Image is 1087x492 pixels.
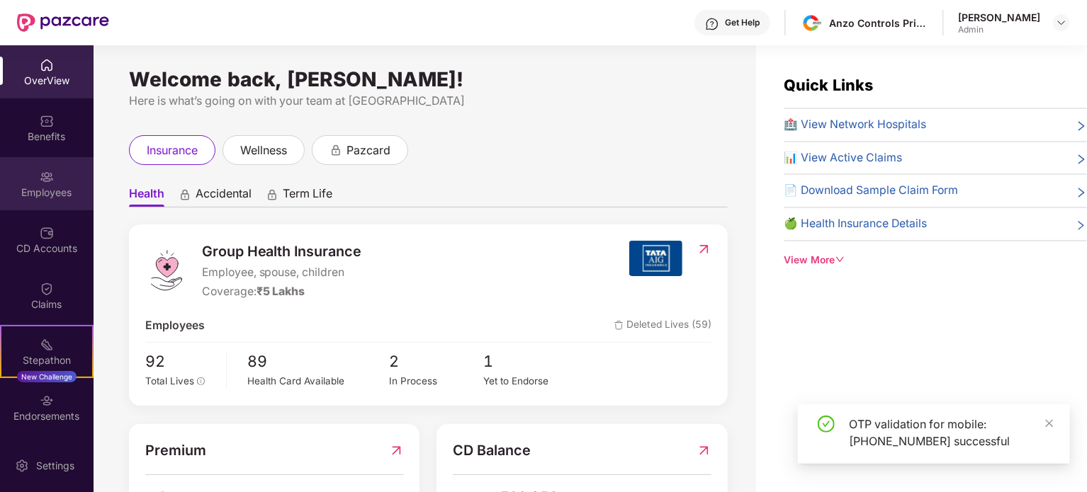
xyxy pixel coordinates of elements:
[849,416,1053,450] div: OTP validation for mobile: [PHONE_NUMBER] successful
[330,143,342,156] div: animation
[248,374,390,389] div: Health Card Available
[835,255,845,265] span: down
[179,188,191,200] div: animation
[145,375,194,387] span: Total Lives
[347,142,390,159] span: pazcard
[202,264,362,282] span: Employee, spouse, children
[129,92,728,110] div: Here is what’s going on with your team at [GEOGRAPHIC_DATA]
[818,416,835,433] span: check-circle
[202,241,362,263] span: Group Health Insurance
[257,285,305,298] span: ₹5 Lakhs
[129,74,728,85] div: Welcome back, [PERSON_NAME]!
[697,440,711,462] img: RedirectIcon
[248,350,390,374] span: 89
[32,459,79,473] div: Settings
[958,24,1040,35] div: Admin
[829,16,928,30] div: Anzo Controls Private Limited
[629,241,682,276] img: insurerIcon
[145,317,205,335] span: Employees
[1076,152,1087,167] span: right
[705,17,719,31] img: svg+xml;base64,PHN2ZyBpZD0iSGVscC0zMngzMiIgeG1sbnM9Imh0dHA6Ly93d3cudzMub3JnLzIwMDAvc3ZnIiB3aWR0aD...
[784,182,959,200] span: 📄 Download Sample Claim Form
[614,321,624,330] img: deleteIcon
[725,17,760,28] div: Get Help
[40,226,54,240] img: svg+xml;base64,PHN2ZyBpZD0iQ0RfQWNjb3VudHMiIGRhdGEtbmFtZT0iQ0QgQWNjb3VudHMiIHhtbG5zPSJodHRwOi8vd3...
[283,186,332,207] span: Term Life
[1076,218,1087,233] span: right
[17,371,77,382] div: New Challenge
[147,142,198,159] span: insurance
[958,11,1040,24] div: [PERSON_NAME]
[1,353,92,367] div: Stepathon
[484,350,578,374] span: 1
[197,377,205,386] span: info-circle
[784,253,1087,268] div: View More
[15,459,29,473] img: svg+xml;base64,PHN2ZyBpZD0iU2V0dGluZy0yMHgyMCIgeG1sbnM9Imh0dHA6Ly93d3cudzMub3JnLzIwMDAvc3ZnIiB3aW...
[614,317,711,335] span: Deleted Lives (59)
[784,149,903,167] span: 📊 View Active Claims
[17,13,109,32] img: New Pazcare Logo
[784,215,928,233] span: 🍏 Health Insurance Details
[40,58,54,72] img: svg+xml;base64,PHN2ZyBpZD0iSG9tZSIgeG1sbnM9Imh0dHA6Ly93d3cudzMub3JnLzIwMDAvc3ZnIiB3aWR0aD0iMjAiIG...
[266,188,278,200] div: animation
[40,282,54,296] img: svg+xml;base64,PHN2ZyBpZD0iQ2xhaW0iIHhtbG5zPSJodHRwOi8vd3d3LnczLm9yZy8yMDAwL3N2ZyIgd2lkdGg9IjIwIi...
[453,440,531,462] span: CD Balance
[145,440,206,462] span: Premium
[40,394,54,408] img: svg+xml;base64,PHN2ZyBpZD0iRW5kb3JzZW1lbnRzIiB4bWxucz0iaHR0cDovL3d3dy53My5vcmcvMjAwMC9zdmciIHdpZH...
[389,374,483,389] div: In Process
[196,186,252,207] span: Accidental
[784,76,874,94] span: Quick Links
[389,440,404,462] img: RedirectIcon
[240,142,287,159] span: wellness
[1056,17,1067,28] img: svg+xml;base64,PHN2ZyBpZD0iRHJvcGRvd24tMzJ4MzIiIHhtbG5zPSJodHRwOi8vd3d3LnczLm9yZy8yMDAwL3N2ZyIgd2...
[1076,119,1087,134] span: right
[389,350,483,374] span: 2
[697,242,711,256] img: RedirectIcon
[784,116,927,134] span: 🏥 View Network Hospitals
[40,114,54,128] img: svg+xml;base64,PHN2ZyBpZD0iQmVuZWZpdHMiIHhtbG5zPSJodHRwOi8vd3d3LnczLm9yZy8yMDAwL3N2ZyIgd2lkdGg9Ij...
[145,350,216,374] span: 92
[802,13,823,33] img: 8cd685fc-73b5-4a45-9b71-608d937979b8.jpg
[1076,185,1087,200] span: right
[484,374,578,389] div: Yet to Endorse
[1044,418,1054,428] span: close
[202,283,362,301] div: Coverage:
[40,338,54,352] img: svg+xml;base64,PHN2ZyB4bWxucz0iaHR0cDovL3d3dy53My5vcmcvMjAwMC9zdmciIHdpZHRoPSIyMSIgaGVpZ2h0PSIyMC...
[145,249,188,292] img: logo
[129,186,164,207] span: Health
[40,170,54,184] img: svg+xml;base64,PHN2ZyBpZD0iRW1wbG95ZWVzIiB4bWxucz0iaHR0cDovL3d3dy53My5vcmcvMjAwMC9zdmciIHdpZHRoPS...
